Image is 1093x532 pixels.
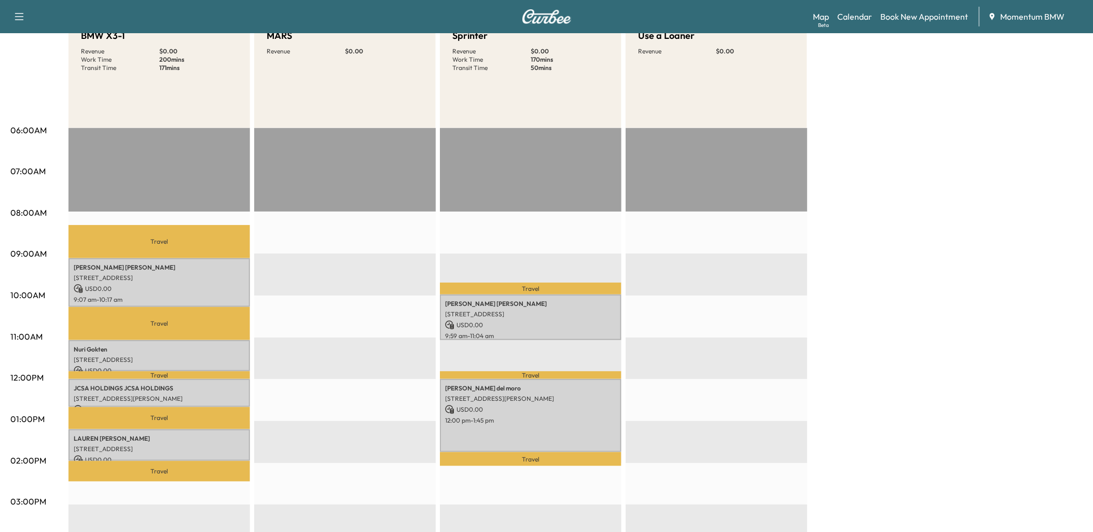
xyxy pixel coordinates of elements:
[68,407,250,429] p: Travel
[638,29,695,43] h5: Use a Loaner
[81,64,159,72] p: Transit Time
[445,300,616,308] p: [PERSON_NAME] [PERSON_NAME]
[81,29,125,43] h5: BMW X3-1
[440,452,621,466] p: Travel
[74,455,245,465] p: USD 0.00
[159,47,238,55] p: $ 0.00
[10,454,46,467] p: 02:00PM
[638,47,716,55] p: Revenue
[531,64,609,72] p: 50 mins
[159,55,238,64] p: 200 mins
[10,206,47,219] p: 08:00AM
[74,405,245,414] p: USD 0.00
[10,165,46,177] p: 07:00AM
[10,124,47,136] p: 06:00AM
[74,366,245,375] p: USD 0.00
[68,371,250,379] p: Travel
[819,21,829,29] div: Beta
[445,395,616,403] p: [STREET_ADDRESS][PERSON_NAME]
[445,405,616,414] p: USD 0.00
[74,445,245,453] p: [STREET_ADDRESS]
[10,495,46,508] p: 03:00PM
[74,384,245,393] p: JCSA HOLDINGS JCSA HOLDINGS
[74,296,245,304] p: 9:07 am - 10:17 am
[345,47,423,55] p: $ 0.00
[159,64,238,72] p: 171 mins
[10,247,47,260] p: 09:00AM
[74,345,245,354] p: Nuri Gokten
[10,289,45,301] p: 10:00AM
[531,55,609,64] p: 170 mins
[1001,10,1065,23] span: Momentum BMW
[68,307,250,340] p: Travel
[813,10,829,23] a: MapBeta
[838,10,873,23] a: Calendar
[74,395,245,403] p: [STREET_ADDRESS][PERSON_NAME]
[68,225,250,259] p: Travel
[74,356,245,364] p: [STREET_ADDRESS]
[81,55,159,64] p: Work Time
[445,320,616,330] p: USD 0.00
[74,435,245,443] p: LAUREN [PERSON_NAME]
[452,55,531,64] p: Work Time
[74,284,245,293] p: USD 0.00
[522,9,572,24] img: Curbee Logo
[452,29,488,43] h5: Sprinter
[440,283,621,295] p: Travel
[445,416,616,425] p: 12:00 pm - 1:45 pm
[10,330,43,343] p: 11:00AM
[10,371,44,384] p: 12:00PM
[445,384,616,393] p: [PERSON_NAME] del moro
[267,47,345,55] p: Revenue
[531,47,609,55] p: $ 0.00
[74,274,245,282] p: [STREET_ADDRESS]
[716,47,795,55] p: $ 0.00
[445,310,616,318] p: [STREET_ADDRESS]
[445,332,616,340] p: 9:59 am - 11:04 am
[267,29,292,43] h5: MARS
[68,461,250,482] p: Travel
[452,64,531,72] p: Transit Time
[881,10,969,23] a: Book New Appointment
[74,263,245,272] p: [PERSON_NAME] [PERSON_NAME]
[10,413,45,425] p: 01:00PM
[440,371,621,379] p: Travel
[452,47,531,55] p: Revenue
[81,47,159,55] p: Revenue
